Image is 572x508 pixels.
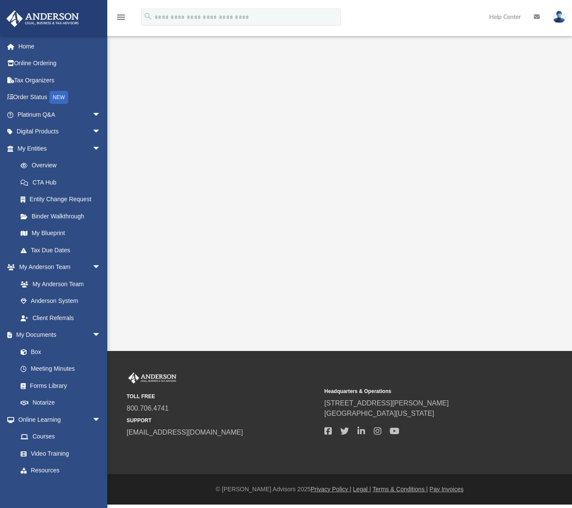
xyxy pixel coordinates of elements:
[6,123,114,140] a: Digital Productsarrow_drop_down
[127,405,169,412] a: 800.706.4741
[127,393,318,400] small: TOLL FREE
[6,38,114,55] a: Home
[12,242,114,259] a: Tax Due Dates
[127,417,318,424] small: SUPPORT
[92,140,109,157] span: arrow_drop_down
[6,411,109,428] a: Online Learningarrow_drop_down
[116,16,126,22] a: menu
[12,309,109,327] a: Client Referrals
[12,293,109,310] a: Anderson System
[12,360,109,378] a: Meeting Minutes
[12,428,109,445] a: Courses
[6,479,114,496] a: Billingarrow_drop_down
[353,486,371,493] a: Legal |
[324,387,516,395] small: Headquarters & Operations
[12,157,114,174] a: Overview
[127,429,243,436] a: [EMAIL_ADDRESS][DOMAIN_NAME]
[92,123,109,141] span: arrow_drop_down
[92,479,109,496] span: arrow_drop_down
[12,462,109,479] a: Resources
[12,174,114,191] a: CTA Hub
[92,327,109,344] span: arrow_drop_down
[127,372,178,384] img: Anderson Advisors Platinum Portal
[12,394,109,411] a: Notarize
[107,485,572,494] div: © [PERSON_NAME] Advisors 2025
[6,259,109,276] a: My Anderson Teamarrow_drop_down
[430,486,463,493] a: Pay Invoices
[324,410,434,417] a: [GEOGRAPHIC_DATA][US_STATE]
[12,445,105,462] a: Video Training
[6,327,109,344] a: My Documentsarrow_drop_down
[116,12,126,22] i: menu
[4,10,82,27] img: Anderson Advisors Platinum Portal
[92,259,109,276] span: arrow_drop_down
[6,106,114,123] a: Platinum Q&Aarrow_drop_down
[12,208,114,225] a: Binder Walkthrough
[372,486,428,493] a: Terms & Conditions |
[6,72,114,89] a: Tax Organizers
[311,486,351,493] a: Privacy Policy |
[92,106,109,124] span: arrow_drop_down
[6,89,114,106] a: Order StatusNEW
[12,275,105,293] a: My Anderson Team
[12,191,114,208] a: Entity Change Request
[49,91,68,104] div: NEW
[92,411,109,429] span: arrow_drop_down
[12,343,105,360] a: Box
[6,140,114,157] a: My Entitiesarrow_drop_down
[12,377,105,394] a: Forms Library
[143,12,153,21] i: search
[12,225,109,242] a: My Blueprint
[324,399,449,407] a: [STREET_ADDRESS][PERSON_NAME]
[553,11,566,23] img: User Pic
[6,55,114,72] a: Online Ordering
